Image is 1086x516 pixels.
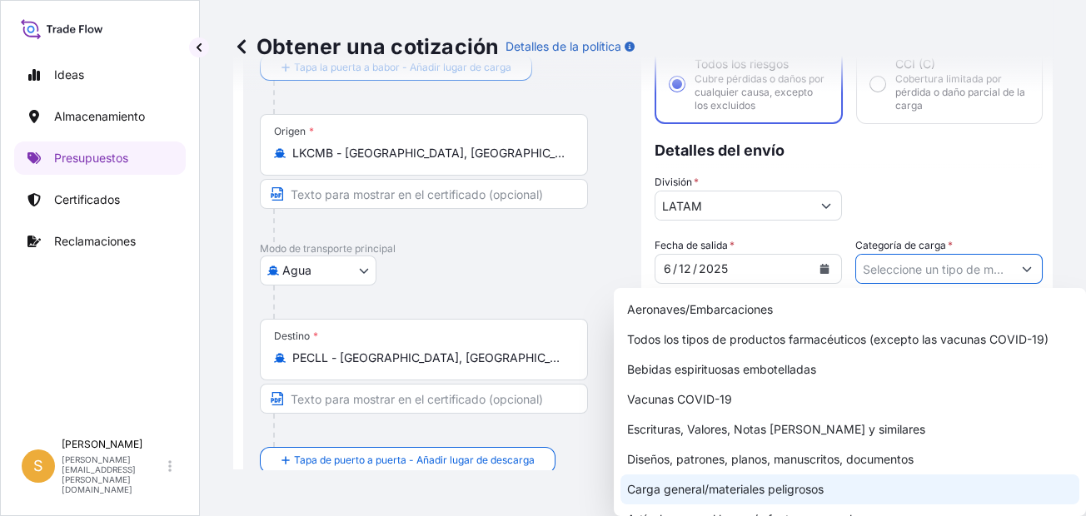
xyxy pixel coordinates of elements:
button: Seleccionar transporte [260,256,376,285]
p: Presupuestos [54,150,128,166]
p: [PERSON_NAME][EMAIL_ADDRESS][PERSON_NAME][DOMAIN_NAME] [62,454,165,494]
p: [PERSON_NAME] [62,438,165,451]
input: Seleccione un tipo de mercancía [856,254,1012,284]
div: / [693,259,697,279]
p: Ideas [54,67,84,83]
div: Bebidas espirituosas embotelladas [620,355,1079,385]
input: Escriba para buscar división [655,191,811,221]
p: Detalles de la política [506,38,621,55]
div: año [697,259,730,279]
div: Escrituras, Valores, Notas [PERSON_NAME] y similares [620,414,1079,444]
font: Obtener una cotización [257,33,499,60]
p: Detalles del envío [655,124,1043,174]
div: Todos los tipos de productos farmacéuticos (excepto las vacunas COVID-19) [620,325,1079,355]
div: Carga general/materiales peligrosos [620,474,1079,504]
p: Modo de transporte principal [260,242,625,256]
button: Calendario [811,256,838,282]
div: Diseños, patrones, planos, manuscritos, documentos [620,444,1079,474]
font: Destino [274,330,310,343]
font: Origen [274,125,306,138]
font: Fecha de salida [655,239,728,251]
p: Almacenamiento [54,108,145,125]
span: S [33,458,43,474]
p: Certificados [54,191,120,208]
div: día [677,259,693,279]
font: División [655,176,692,188]
span: Agua [282,262,311,279]
button: Mostrar sugerencias [811,191,841,221]
div: / [673,259,677,279]
span: Tapa de puerto a puerta - Añadir lugar de descarga [294,452,535,469]
div: Aeronaves/Embarcaciones [620,295,1079,325]
input: Origen [292,145,567,161]
div: Vacunas COVID-19 [620,385,1079,414]
input: Texto que aparecerá en el certificado [260,179,588,209]
button: Mostrar sugerencias [1012,254,1042,284]
input: Destino [292,350,567,366]
font: Categoría de carga [855,239,946,251]
div: mes [662,259,673,279]
input: Texto que aparecerá en el certificado [260,384,588,414]
p: Reclamaciones [54,233,136,250]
